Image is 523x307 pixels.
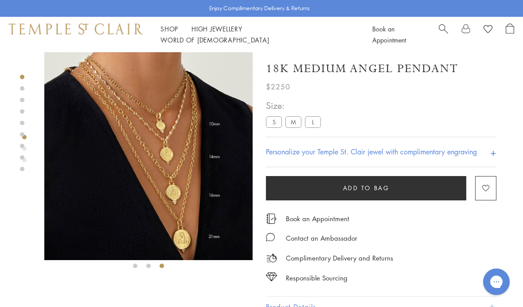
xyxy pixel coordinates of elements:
a: Open Shopping Bag [506,23,514,46]
h4: + [490,144,496,160]
a: ShopShop [160,24,178,33]
img: icon_sourcing.svg [266,272,277,281]
a: Book an Appointment [286,214,349,223]
span: Size: [266,98,324,113]
button: Add to bag [266,176,466,200]
img: icon_appointment.svg [266,214,277,224]
div: Contact an Ambassador [286,233,357,244]
img: Temple St. Clair [9,23,143,34]
a: World of [DEMOGRAPHIC_DATA]World of [DEMOGRAPHIC_DATA] [160,35,269,44]
h1: 18K Medium Angel Pendant [266,61,458,77]
label: L [305,116,321,127]
span: Add to bag [343,183,390,193]
a: View Wishlist [484,23,492,37]
h4: Personalize your Temple St. Clair jewel with complimentary engraving [266,146,477,157]
label: M [285,116,301,127]
img: MessageIcon-01_2.svg [266,233,275,242]
span: $2250 [266,81,290,92]
p: Complimentary Delivery and Returns [286,253,393,264]
a: High JewelleryHigh Jewellery [191,24,242,33]
a: Book an Appointment [372,24,406,44]
label: S [266,116,282,127]
div: Responsible Sourcing [286,272,347,284]
nav: Main navigation [160,23,352,46]
img: AP14-BEZGRN [44,52,253,260]
a: Search [439,23,448,46]
img: icon_delivery.svg [266,253,277,264]
p: Enjoy Complimentary Delivery & Returns [209,4,310,13]
div: Product gallery navigation [22,133,27,169]
iframe: Gorgias live chat messenger [479,265,514,298]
